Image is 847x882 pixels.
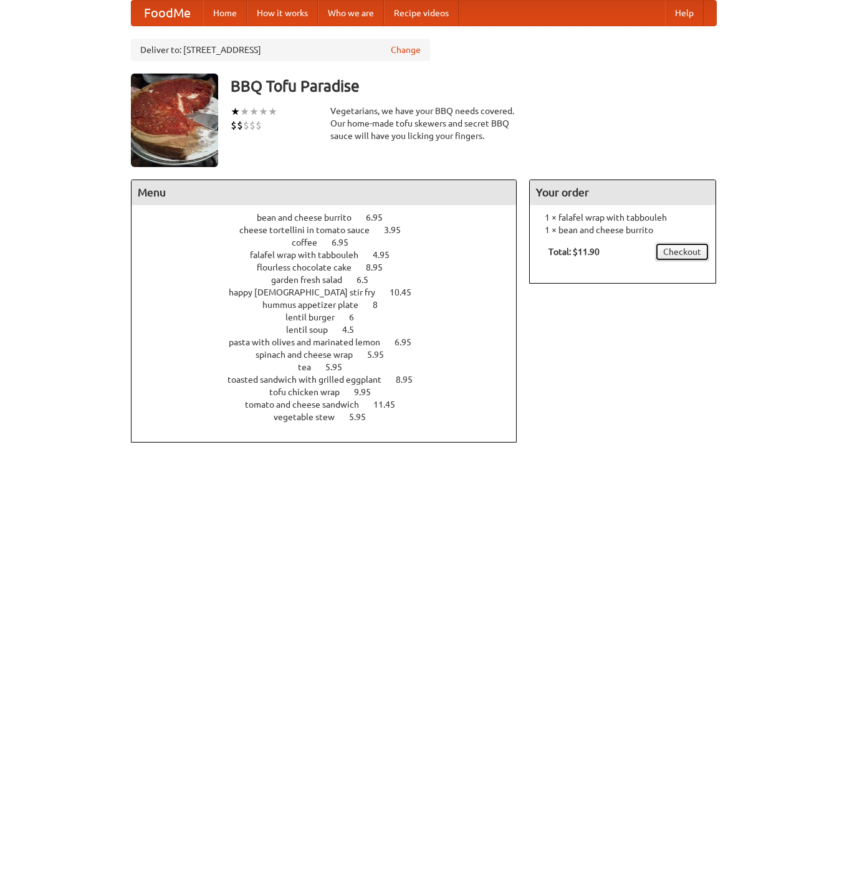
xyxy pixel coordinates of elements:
[271,275,355,285] span: garden fresh salad
[262,300,401,310] a: hummus appetizer plate 8
[349,312,366,322] span: 6
[665,1,704,26] a: Help
[257,262,406,272] a: flourless chocolate cake 8.95
[257,213,364,223] span: bean and cheese burrito
[131,74,218,167] img: angular.jpg
[274,412,347,422] span: vegetable stew
[256,350,365,360] span: spinach and cheese wrap
[357,275,381,285] span: 6.5
[342,325,366,335] span: 4.5
[227,375,394,385] span: toasted sandwich with grilled eggplant
[530,180,715,205] h4: Your order
[245,400,371,410] span: tomato and cheese sandwich
[286,325,340,335] span: lentil soup
[373,400,408,410] span: 11.45
[349,412,378,422] span: 5.95
[384,1,459,26] a: Recipe videos
[256,350,407,360] a: spinach and cheese wrap 5.95
[269,387,352,397] span: tofu chicken wrap
[298,362,323,372] span: tea
[373,250,402,260] span: 4.95
[237,118,243,132] li: $
[227,375,436,385] a: toasted sandwich with grilled eggplant 8.95
[325,362,355,372] span: 5.95
[292,237,330,247] span: coffee
[274,412,389,422] a: vegetable stew 5.95
[366,262,395,272] span: 8.95
[395,337,424,347] span: 6.95
[256,118,262,132] li: $
[259,105,268,118] li: ★
[285,312,377,322] a: lentil burger 6
[271,275,391,285] a: garden fresh salad 6.5
[396,375,425,385] span: 8.95
[132,1,203,26] a: FoodMe
[229,287,388,297] span: happy [DEMOGRAPHIC_DATA] stir fry
[318,1,384,26] a: Who we are
[262,300,371,310] span: hummus appetizer plate
[390,287,424,297] span: 10.45
[239,225,382,235] span: cheese tortellini in tomato sauce
[373,300,390,310] span: 8
[286,325,377,335] a: lentil soup 4.5
[292,237,371,247] a: coffee 6.95
[245,400,418,410] a: tomato and cheese sandwich 11.45
[229,287,434,297] a: happy [DEMOGRAPHIC_DATA] stir fry 10.45
[243,118,249,132] li: $
[203,1,247,26] a: Home
[367,350,396,360] span: 5.95
[298,362,365,372] a: tea 5.95
[229,337,434,347] a: pasta with olives and marinated lemon 6.95
[548,247,600,257] b: Total: $11.90
[250,250,413,260] a: falafel wrap with tabbouleh 4.95
[268,105,277,118] li: ★
[250,250,371,260] span: falafel wrap with tabbouleh
[249,118,256,132] li: $
[247,1,318,26] a: How it works
[249,105,259,118] li: ★
[239,225,424,235] a: cheese tortellini in tomato sauce 3.95
[655,242,709,261] a: Checkout
[269,387,394,397] a: tofu chicken wrap 9.95
[257,213,406,223] a: bean and cheese burrito 6.95
[354,387,383,397] span: 9.95
[131,39,430,61] div: Deliver to: [STREET_ADDRESS]
[366,213,395,223] span: 6.95
[332,237,361,247] span: 6.95
[536,211,709,224] li: 1 × falafel wrap with tabbouleh
[285,312,347,322] span: lentil burger
[231,118,237,132] li: $
[536,224,709,236] li: 1 × bean and cheese burrito
[229,337,393,347] span: pasta with olives and marinated lemon
[240,105,249,118] li: ★
[257,262,364,272] span: flourless chocolate cake
[330,105,517,142] div: Vegetarians, we have your BBQ needs covered. Our home-made tofu skewers and secret BBQ sauce will...
[384,225,413,235] span: 3.95
[231,74,717,98] h3: BBQ Tofu Paradise
[391,44,421,56] a: Change
[132,180,517,205] h4: Menu
[231,105,240,118] li: ★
